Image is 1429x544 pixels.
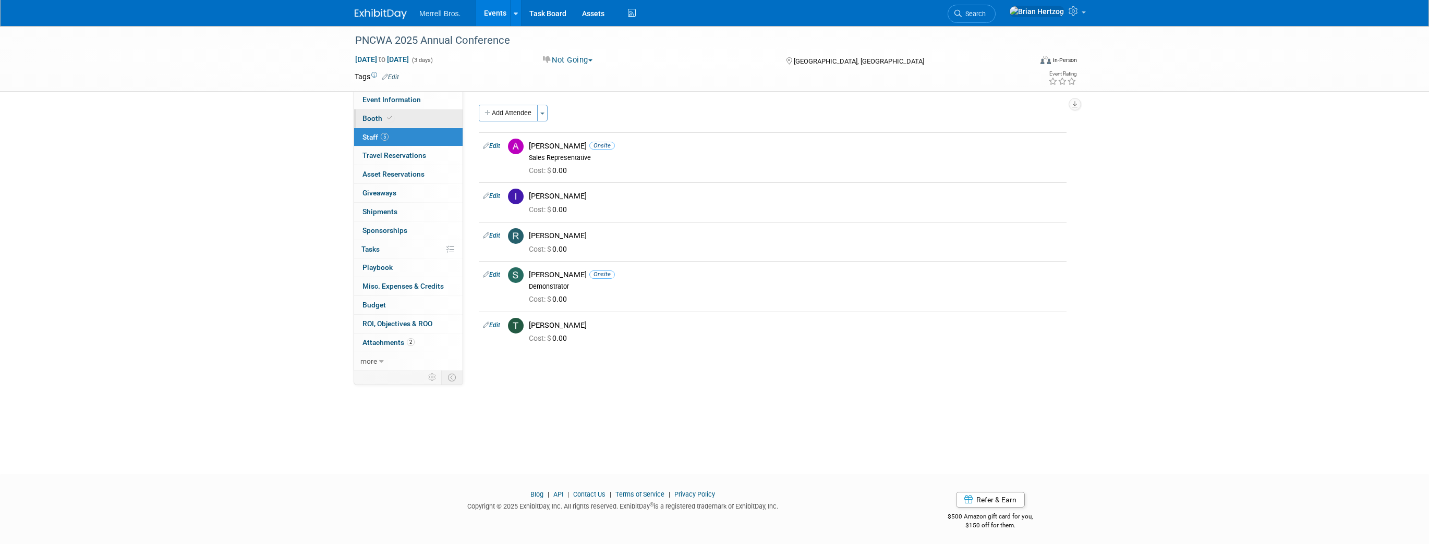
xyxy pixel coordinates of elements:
[362,151,426,159] span: Travel Reservations
[479,105,538,121] button: Add Attendee
[354,165,463,183] a: Asset Reservations
[354,296,463,314] a: Budget
[508,267,524,283] img: S.jpg
[956,492,1025,508] a: Refer & Earn
[361,245,380,253] span: Tasks
[906,505,1075,529] div: $500 Amazon gift card for you,
[354,91,463,109] a: Event Information
[962,10,986,18] span: Search
[381,133,389,141] span: 5
[553,490,563,498] a: API
[355,499,891,511] div: Copyright © 2025 ExhibitDay, Inc. All rights reserved. ExhibitDay is a registered trademark of Ex...
[407,338,415,346] span: 2
[545,490,552,498] span: |
[666,490,673,498] span: |
[483,322,500,329] a: Edit
[362,338,415,347] span: Attachments
[794,57,924,65] span: [GEOGRAPHIC_DATA], [GEOGRAPHIC_DATA]
[377,55,387,64] span: to
[355,9,407,19] img: ExhibitDay
[354,333,463,352] a: Attachments2
[529,166,552,175] span: Cost: $
[508,189,524,204] img: I.jpg
[529,282,1062,291] div: Demonstrator
[483,142,500,150] a: Edit
[354,221,463,240] a: Sponsorships
[354,315,463,333] a: ROI, Objectives & ROO
[650,502,653,508] sup: ®
[1052,56,1077,64] div: In-Person
[419,9,461,18] span: Merrell Bros.
[362,95,421,104] span: Event Information
[354,203,463,221] a: Shipments
[529,245,552,253] span: Cost: $
[362,170,425,178] span: Asset Reservations
[354,352,463,370] a: more
[423,370,442,384] td: Personalize Event Tab Strip
[970,54,1077,70] div: Event Format
[607,490,614,498] span: |
[354,128,463,146] a: Staff5
[573,490,605,498] a: Contact Us
[362,189,396,197] span: Giveaways
[354,146,463,165] a: Travel Reservations
[539,55,597,66] button: Not Going
[529,205,571,214] span: 0.00
[362,114,394,122] span: Booth
[529,334,571,342] span: 0.00
[354,258,463,277] a: Playbook
[360,357,377,365] span: more
[362,207,397,216] span: Shipments
[529,154,1062,162] div: Sales Representative
[362,282,444,290] span: Misc. Expenses & Credits
[589,270,615,278] span: Onsite
[355,55,409,64] span: [DATE] [DATE]
[1048,71,1076,77] div: Event Rating
[529,270,1062,280] div: [PERSON_NAME]
[1009,6,1064,17] img: Brian Hertzog
[387,115,392,121] i: Booth reservation complete
[508,318,524,333] img: T.jpg
[355,71,399,82] td: Tags
[352,31,1015,50] div: PNCWA 2025 Annual Conference
[362,319,432,328] span: ROI, Objectives & ROO
[529,205,552,214] span: Cost: $
[354,109,463,128] a: Booth
[508,139,524,154] img: A.jpg
[354,277,463,295] a: Misc. Expenses & Credits
[565,490,572,498] span: |
[529,295,552,303] span: Cost: $
[362,226,407,234] span: Sponsorships
[529,334,552,342] span: Cost: $
[483,192,500,200] a: Edit
[529,320,1062,330] div: [PERSON_NAME]
[362,133,389,141] span: Staff
[948,5,996,23] a: Search
[589,142,615,150] span: Onsite
[508,228,524,244] img: R.jpg
[362,301,386,309] span: Budget
[615,490,664,498] a: Terms of Service
[529,166,571,175] span: 0.00
[382,73,399,81] a: Edit
[411,57,433,64] span: (3 days)
[483,232,500,239] a: Edit
[354,184,463,202] a: Giveaways
[362,263,393,271] span: Playbook
[530,490,543,498] a: Blog
[442,370,463,384] td: Toggle Event Tabs
[354,240,463,258] a: Tasks
[529,231,1062,241] div: [PERSON_NAME]
[674,490,715,498] a: Privacy Policy
[529,245,571,253] span: 0.00
[1040,56,1051,64] img: Format-Inperson.png
[529,141,1062,151] div: [PERSON_NAME]
[906,521,1075,530] div: $150 off for them.
[529,295,571,303] span: 0.00
[483,271,500,278] a: Edit
[529,191,1062,201] div: [PERSON_NAME]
